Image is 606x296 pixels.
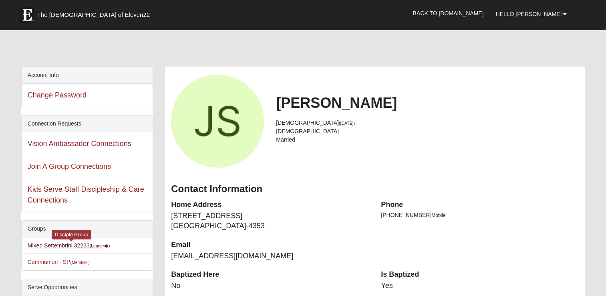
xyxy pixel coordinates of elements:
span: Hello [PERSON_NAME] [495,11,562,17]
li: [DEMOGRAPHIC_DATA] [276,127,579,136]
dd: No [171,281,369,291]
span: The [DEMOGRAPHIC_DATA] of Eleven22 [37,11,150,19]
a: Mixed Settembrini 32233(Leader) [28,242,110,249]
a: Kids Serve Staff Discipleship & Care Connections [28,185,144,204]
dt: Baptized Here [171,270,369,280]
a: The [DEMOGRAPHIC_DATA] of Eleven22 [15,3,175,23]
li: Married [276,136,579,144]
h2: [PERSON_NAME] [276,94,579,112]
small: (Member ) [70,260,89,265]
div: Account Info [22,67,153,84]
dt: Home Address [171,200,369,210]
a: Join A Group Connections [28,162,111,170]
dt: Is Baptized [381,270,579,280]
img: Eleven22 logo [19,7,35,23]
span: Mobile [431,213,445,218]
dd: Yes [381,281,579,291]
div: Groups [22,221,153,237]
dt: Phone [381,200,579,210]
div: Serve Opportunities [22,279,153,296]
h3: Contact Information [171,183,579,195]
div: Disciple Group [52,230,91,239]
a: Hello [PERSON_NAME] [489,4,573,24]
a: Change Password [28,91,87,99]
a: Back to [DOMAIN_NAME] [407,3,489,23]
a: View Fullsize Photo [171,75,264,168]
div: Connection Requests [22,116,153,132]
small: (Leader ) [90,243,110,248]
small: ([DATE]) [339,121,355,126]
a: Vision Ambassador Connections [28,140,131,148]
dd: [STREET_ADDRESS] [GEOGRAPHIC_DATA]-4353 [171,211,369,231]
a: Communion - SP(Member ) [28,259,90,265]
dd: [EMAIL_ADDRESS][DOMAIN_NAME] [171,251,369,262]
li: [PHONE_NUMBER] [381,211,579,219]
li: [DEMOGRAPHIC_DATA] [276,119,579,127]
dt: Email [171,240,369,250]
